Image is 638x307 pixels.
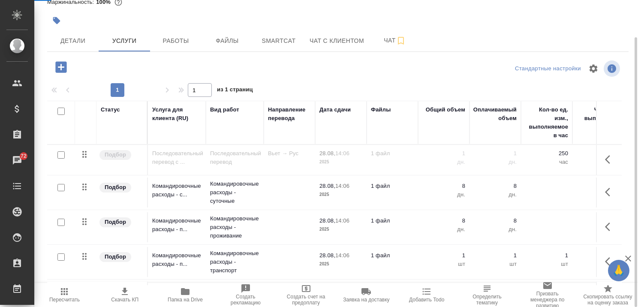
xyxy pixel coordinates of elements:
[95,283,155,307] button: Скачать КП
[422,182,465,190] p: 8
[583,58,604,79] span: Настроить таблицу
[371,251,414,260] p: 1 файл
[210,149,259,166] p: Последовательный перевод
[474,260,517,268] p: шт
[281,294,331,306] span: Создать счет на предоплату
[572,212,624,242] td: 0
[335,217,349,224] p: 14:06
[220,294,271,306] span: Создать рекламацию
[474,158,517,166] p: дн.
[276,283,336,307] button: Создать счет на предоплату
[319,183,335,189] p: 28.08,
[105,183,126,192] p: Подбор
[422,225,465,234] p: дн.
[578,283,638,307] button: Скопировать ссылку на оценку заказа
[319,150,335,157] p: 28.08,
[105,218,126,226] p: Подбор
[47,11,66,30] button: Добавить тэг
[608,260,629,281] button: 🙏
[422,190,465,199] p: дн.
[422,149,465,158] p: 1
[319,190,362,199] p: 2025
[336,283,397,307] button: Заявка на доставку
[611,262,626,280] span: 🙏
[577,105,620,123] div: Часов на выполнение
[155,283,216,307] button: Папка на Drive
[474,251,517,260] p: 1
[474,190,517,199] p: дн.
[319,260,362,268] p: 2025
[426,105,465,114] div: Общий объем
[207,36,248,46] span: Файлы
[335,252,349,259] p: 14:06
[319,252,335,259] p: 28.08,
[371,149,414,158] p: 1 файл
[371,105,391,114] div: Файлы
[422,260,465,268] p: шт
[155,36,196,46] span: Работы
[210,249,259,275] p: Командировочные расходы - транспорт
[371,182,414,190] p: 1 файл
[319,105,351,114] div: Дата сдачи
[600,182,620,202] button: Показать кнопки
[572,178,624,208] td: 0
[474,149,517,158] p: 1
[49,297,80,303] span: Пересчитать
[152,217,202,234] p: Командировочные расходы - п...
[319,225,362,234] p: 2025
[525,149,568,158] p: 250
[474,217,517,225] p: 8
[319,217,335,224] p: 28.08,
[343,297,389,303] span: Заявка на доставку
[111,297,138,303] span: Скачать КП
[409,297,444,303] span: Добавить Todo
[101,105,120,114] div: Статус
[310,36,364,46] span: Чат с клиентом
[525,251,568,260] p: 1
[572,247,624,277] td: 1
[462,294,512,306] span: Определить тематику
[422,217,465,225] p: 8
[525,260,568,268] p: шт
[604,60,622,77] span: Посмотреть информацию
[268,149,311,158] p: Вьет → Рус
[474,225,517,234] p: дн.
[335,150,349,157] p: 14:06
[15,152,32,160] span: 72
[319,158,362,166] p: 2025
[105,150,126,159] p: Подбор
[371,217,414,225] p: 1 файл
[152,182,202,199] p: Командировочные расходы - с...
[258,36,299,46] span: Smartcat
[34,283,95,307] button: Пересчитать
[583,294,633,306] span: Скопировать ссылку на оценку заказа
[152,251,202,268] p: Командировочные расходы - п...
[210,214,259,240] p: Командировочные расходы - проживание
[422,158,465,166] p: дн.
[335,183,349,189] p: 14:06
[422,251,465,260] p: 1
[517,283,578,307] button: Призвать менеджера по развитию
[168,297,203,303] span: Папка на Drive
[474,182,517,190] p: 8
[152,149,202,166] p: Последовательный перевод с ...
[152,105,202,123] div: Услуга для клиента (RU)
[473,105,517,123] div: Оплачиваемый объем
[210,180,259,205] p: Командировочные расходы - суточные
[52,36,93,46] span: Детали
[457,283,518,307] button: Определить тематику
[268,105,311,123] div: Направление перевода
[104,36,145,46] span: Услуги
[397,283,457,307] button: Добавить Todo
[572,145,624,175] td: 0.03
[525,158,568,166] p: час
[49,58,73,76] button: Добавить услугу
[396,36,406,46] svg: Подписаться
[2,150,32,171] a: 72
[210,105,239,114] div: Вид работ
[600,149,620,170] button: Показать кнопки
[217,84,253,97] span: из 1 страниц
[600,251,620,272] button: Показать кнопки
[105,253,126,261] p: Подбор
[215,283,276,307] button: Создать рекламацию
